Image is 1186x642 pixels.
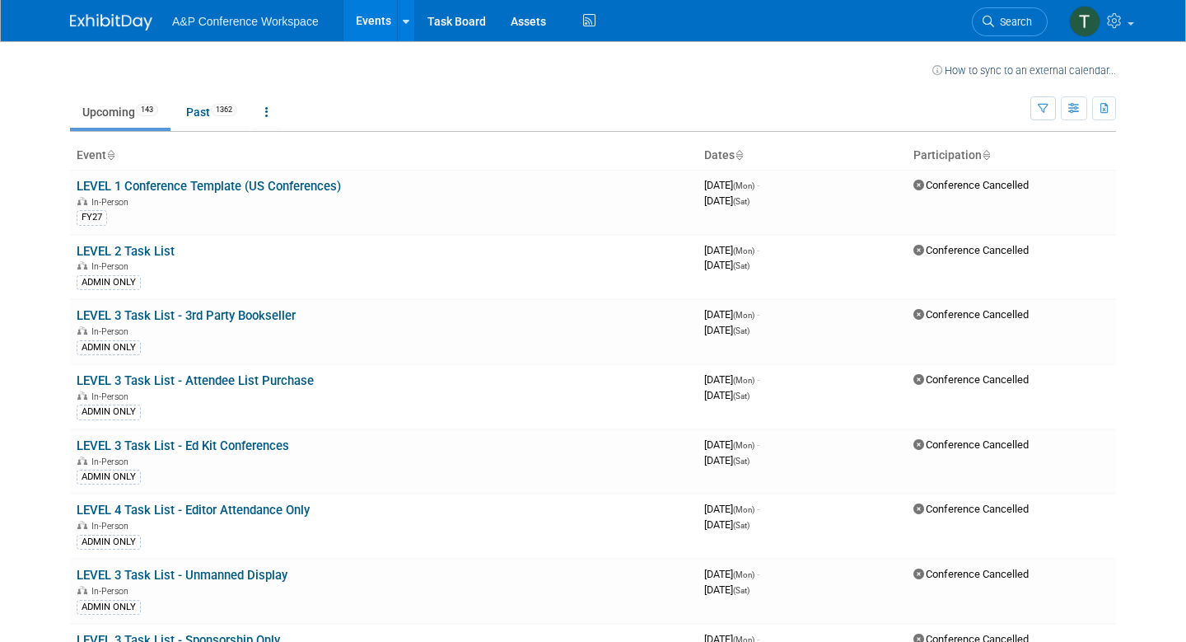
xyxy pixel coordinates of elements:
[77,308,296,323] a: LEVEL 3 Task List - 3rd Party Bookseller
[77,470,141,485] div: ADMIN ONLY
[77,275,141,290] div: ADMIN ONLY
[913,244,1029,256] span: Conference Cancelled
[733,570,754,579] span: (Mon)
[972,7,1048,36] a: Search
[91,326,133,337] span: In-Person
[733,326,749,335] span: (Sat)
[77,373,314,388] a: LEVEL 3 Task List - Attendee List Purchase
[106,148,114,162] a: Sort by Event Name
[91,261,133,272] span: In-Person
[77,457,87,465] img: In-Person Event
[704,568,759,580] span: [DATE]
[91,586,133,597] span: In-Person
[77,261,87,269] img: In-Person Event
[913,503,1029,515] span: Conference Cancelled
[704,194,749,207] span: [DATE]
[698,142,907,170] th: Dates
[913,568,1029,580] span: Conference Cancelled
[70,96,170,128] a: Upcoming143
[704,389,749,401] span: [DATE]
[1069,6,1100,37] img: Tia Ali
[91,391,133,402] span: In-Person
[994,16,1032,28] span: Search
[757,179,759,191] span: -
[733,197,749,206] span: (Sat)
[77,210,107,225] div: FY27
[704,438,759,451] span: [DATE]
[91,197,133,208] span: In-Person
[733,505,754,514] span: (Mon)
[733,246,754,255] span: (Mon)
[733,586,749,595] span: (Sat)
[913,438,1029,451] span: Conference Cancelled
[735,148,743,162] a: Sort by Start Date
[907,142,1116,170] th: Participation
[77,535,141,550] div: ADMIN ONLY
[77,244,175,259] a: LEVEL 2 Task List
[70,14,152,30] img: ExhibitDay
[91,457,133,467] span: In-Person
[704,518,749,531] span: [DATE]
[136,104,158,116] span: 143
[733,376,754,385] span: (Mon)
[77,391,87,400] img: In-Person Event
[704,454,749,466] span: [DATE]
[733,441,754,450] span: (Mon)
[913,373,1029,386] span: Conference Cancelled
[77,340,141,355] div: ADMIN ONLY
[704,259,749,271] span: [DATE]
[757,568,759,580] span: -
[704,179,759,191] span: [DATE]
[733,391,749,401] span: (Sat)
[733,521,749,530] span: (Sat)
[172,15,319,28] span: A&P Conference Workspace
[733,457,749,466] span: (Sat)
[77,568,287,583] a: LEVEL 3 Task List - Unmanned Display
[757,503,759,515] span: -
[704,583,749,596] span: [DATE]
[982,148,990,162] a: Sort by Participation Type
[704,308,759,321] span: [DATE]
[733,181,754,190] span: (Mon)
[174,96,250,128] a: Past1362
[91,521,133,532] span: In-Person
[77,326,87,335] img: In-Person Event
[77,586,87,594] img: In-Person Event
[913,308,1029,321] span: Conference Cancelled
[757,244,759,256] span: -
[77,438,289,453] a: LEVEL 3 Task List - Ed Kit Conferences
[704,324,749,336] span: [DATE]
[932,64,1116,77] a: How to sync to an external calendar...
[757,373,759,386] span: -
[211,104,237,116] span: 1362
[77,197,87,205] img: In-Person Event
[704,373,759,386] span: [DATE]
[757,438,759,451] span: -
[77,405,141,419] div: ADMIN ONLY
[913,179,1029,191] span: Conference Cancelled
[704,503,759,515] span: [DATE]
[77,521,87,529] img: In-Person Event
[733,311,754,320] span: (Mon)
[77,503,310,518] a: LEVEL 4 Task List - Editor Attendance Only
[704,244,759,256] span: [DATE]
[77,600,141,615] div: ADMIN ONLY
[77,179,341,194] a: LEVEL 1 Conference Template (US Conferences)
[757,308,759,321] span: -
[70,142,698,170] th: Event
[733,261,749,270] span: (Sat)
